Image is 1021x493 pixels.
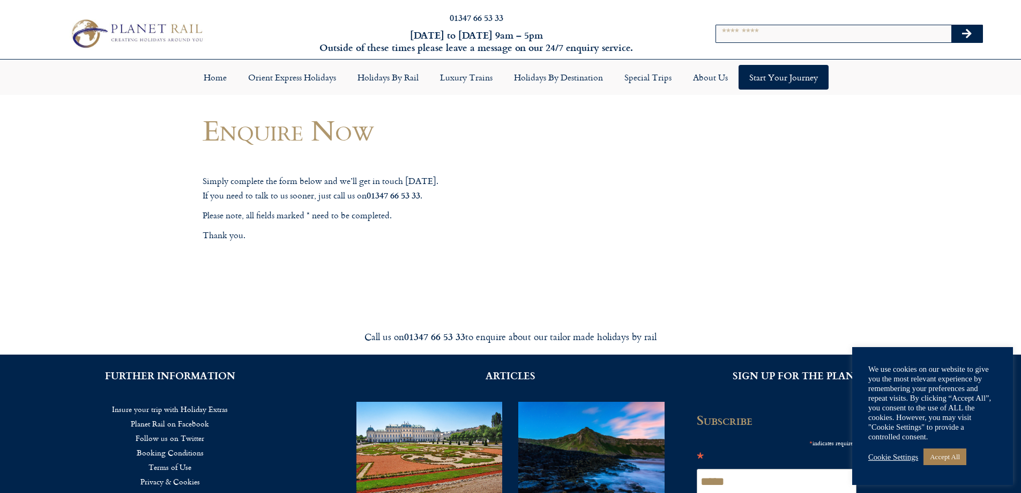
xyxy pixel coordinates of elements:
[16,474,324,489] a: Privacy & Cookies
[697,371,1005,380] h2: SIGN UP FOR THE PLANET RAIL NEWSLETTER
[16,445,324,460] a: Booking Conditions
[16,371,324,380] h2: FURTHER INFORMATION
[614,65,682,90] a: Special Trips
[404,329,465,343] strong: 01347 66 53 33
[16,460,324,474] a: Terms of Use
[275,29,678,54] h6: [DATE] to [DATE] 9am – 5pm Outside of these times please leave a message on our 24/7 enquiry serv...
[739,65,829,90] a: Start your Journey
[450,11,503,24] a: 01347 66 53 33
[211,330,811,343] div: Call us on to enquire about our tailor made holidays by rail
[503,65,614,90] a: Holidays by Destination
[697,413,863,428] h2: Subscribe
[203,209,605,223] p: Please note, all fields marked * need to be completed.
[203,174,605,202] p: Simply complete the form below and we’ll get in touch [DATE]. If you need to talk to us sooner, j...
[923,448,966,465] a: Accept All
[429,65,503,90] a: Luxury Trains
[5,65,1016,90] nav: Menu
[697,436,856,449] div: indicates required
[347,65,429,90] a: Holidays by Rail
[16,416,324,431] a: Planet Rail on Facebook
[367,189,420,201] strong: 01347 66 53 33
[868,452,918,462] a: Cookie Settings
[203,114,605,146] h1: Enquire Now
[203,229,605,242] p: Thank you.
[193,65,237,90] a: Home
[951,25,982,42] button: Search
[682,65,739,90] a: About Us
[356,371,665,380] h2: ARTICLES
[868,364,997,442] div: We use cookies on our website to give you the most relevant experience by remembering your prefer...
[237,65,347,90] a: Orient Express Holidays
[16,402,324,416] a: Insure your trip with Holiday Extras
[66,16,206,50] img: Planet Rail Train Holidays Logo
[16,431,324,445] a: Follow us on Twitter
